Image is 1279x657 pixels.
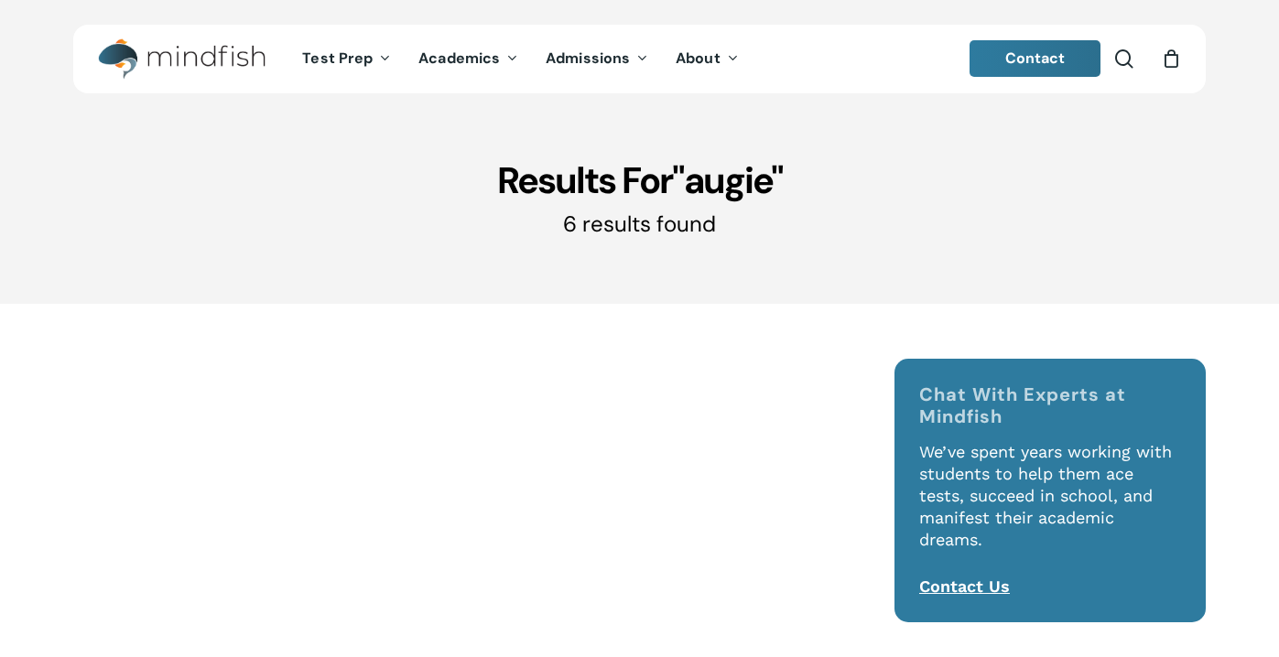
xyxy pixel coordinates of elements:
[1161,48,1181,69] a: Cart
[405,51,532,67] a: Academics
[546,48,630,68] span: Admissions
[418,48,500,68] span: Academics
[919,441,1181,576] p: We’ve spent years working with students to help them ace tests, succeed in school, and manifest t...
[970,40,1101,77] a: Contact
[919,576,1010,596] a: Contact Us
[662,51,753,67] a: About
[73,157,1206,203] h1: Results For
[288,25,752,93] nav: Main Menu
[1005,48,1066,68] span: Contact
[302,48,373,68] span: Test Prep
[919,383,1181,427] h4: Chat With Experts at Mindfish
[563,210,716,238] span: 6 results found
[73,25,1206,93] header: Main Menu
[672,156,783,204] span: "augie"
[676,48,721,68] span: About
[532,51,662,67] a: Admissions
[288,51,405,67] a: Test Prep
